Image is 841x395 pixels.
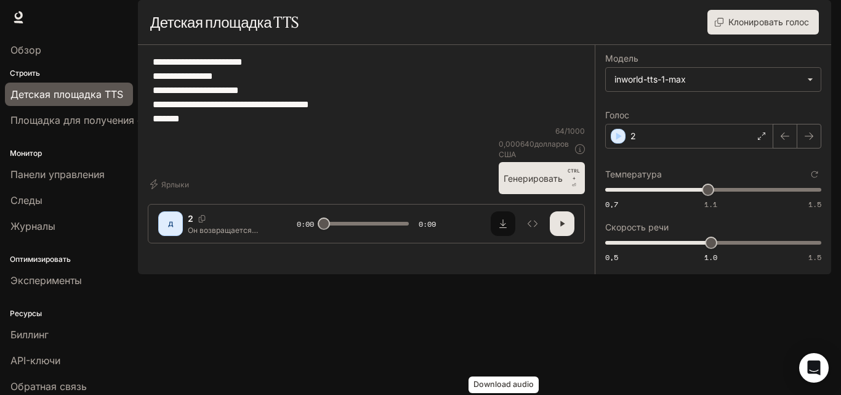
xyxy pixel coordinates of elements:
font: 1.5 [808,252,821,263]
span: 0:00 [297,218,314,230]
font: Ярлыки [161,181,189,190]
font: 0,7 [605,199,618,210]
button: Ярлыки [148,174,194,194]
font: Он возвращается обратно. В комнате темно. Монитор включается сам. На экране — он, сидящий сейчас ... [188,226,262,298]
font: CTRL + [568,168,580,181]
div: Открытый Интерком Мессенджер [799,353,829,383]
font: 2 [188,213,193,224]
font: Скорость речи [605,222,669,232]
button: Клонировать голос [707,10,819,35]
div: Download audio [469,377,539,393]
div: inworld-tts-1-max [606,68,821,91]
button: ГенерироватьCTRL +⏎ [499,162,585,194]
font: 0,000640 [499,139,534,149]
font: Температура [605,169,662,179]
font: 1.1 [704,199,717,210]
font: 64 [555,126,565,136]
font: ⏎ [572,182,576,188]
font: Детская площадка TTS [150,13,299,31]
font: Генерировать [504,173,563,184]
font: 1000 [567,126,585,136]
button: Копировать голосовой идентификатор [193,215,211,222]
font: Модель [605,53,638,63]
button: Сбросить к настройкам по умолчанию [808,168,821,181]
font: 1.0 [704,252,717,263]
font: Клонировать голос [728,17,809,27]
button: Скачать аудио [491,211,515,236]
font: Голос [605,110,629,120]
button: Осмотреть [520,211,545,236]
font: inworld-tts-1-max [614,74,686,84]
font: 0:09 [419,219,436,229]
font: Д [168,220,174,227]
font: / [565,126,567,136]
font: 0,5 [605,252,618,263]
font: 2 [630,131,636,141]
font: 1.5 [808,199,821,210]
